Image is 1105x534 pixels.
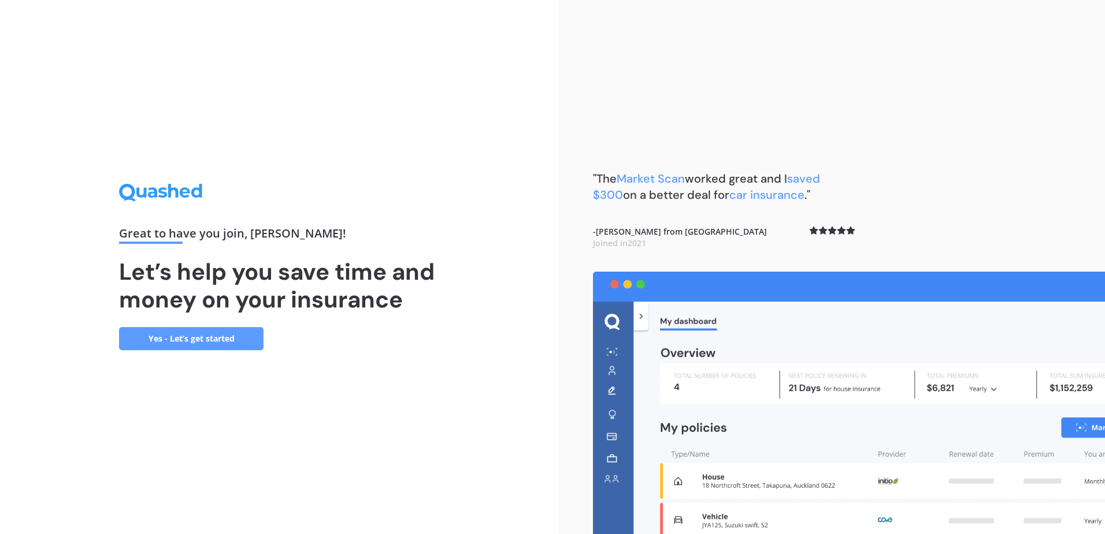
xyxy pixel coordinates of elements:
b: - [PERSON_NAME] from [GEOGRAPHIC_DATA] [593,226,767,249]
span: saved $300 [593,171,820,202]
span: Joined in 2021 [593,238,646,249]
b: "The worked great and I on a better deal for ." [593,171,820,202]
span: car insurance [729,187,804,202]
span: Market Scan [617,171,685,186]
a: Yes - Let’s get started [119,327,264,350]
img: dashboard.webp [593,272,1105,534]
h1: Let’s help you save time and money on your insurance [119,258,439,313]
div: Great to have you join , [PERSON_NAME] ! [119,228,439,244]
